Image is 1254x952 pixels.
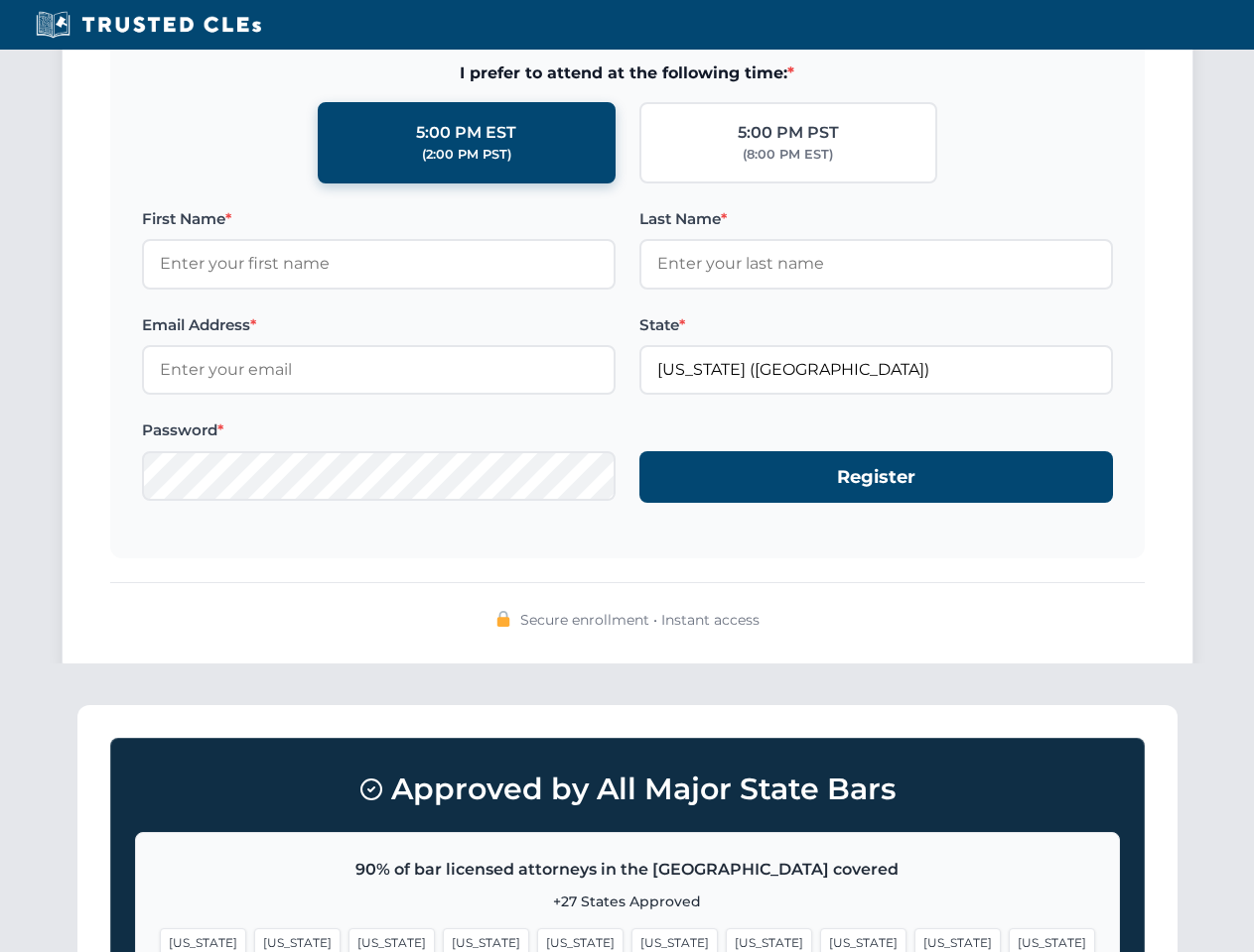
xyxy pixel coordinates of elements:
[639,313,1113,337] label: State
[416,120,516,146] div: 5:00 PM EST
[738,120,839,146] div: 5:00 PM PST
[142,239,616,289] input: Enter your first name
[142,313,616,337] label: Email Address
[495,611,511,627] img: 🔒
[743,145,833,165] div: (8:00 PM EST)
[142,60,1113,86] span: I prefer to attend at the following time:
[422,145,511,165] div: (2:00 PM PST)
[142,207,616,231] label: First Name
[639,207,1113,231] label: Last Name
[135,763,1120,816] h3: Approved by All Major State Bars
[142,418,616,442] label: Password
[639,345,1113,395] input: Missouri (MO)
[160,857,1095,883] p: 90% of bar licensed attorneys in the [GEOGRAPHIC_DATA] covered
[639,451,1113,504] button: Register
[639,239,1113,289] input: Enter your last name
[160,891,1095,912] p: +27 States Approved
[520,609,760,631] span: Secure enrollment • Instant access
[30,10,267,40] img: Trusted CLEs
[142,345,616,395] input: Enter your email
